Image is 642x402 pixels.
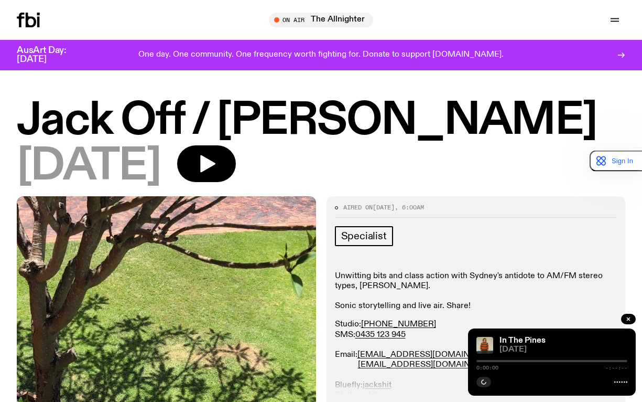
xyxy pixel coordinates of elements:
span: -:--:-- [605,365,627,371]
span: Specialist [341,230,387,242]
button: On AirThe Allnighter [269,13,373,27]
a: [PHONE_NUMBER] [361,320,436,329]
span: [DATE] [499,346,627,354]
a: [EMAIL_ADDRESS][DOMAIN_NAME] [358,361,502,369]
span: , 6:00am [395,203,424,211]
h3: AusArt Day: [DATE] [17,46,84,64]
span: [DATE] [17,145,160,188]
span: 0:00:00 [476,365,498,371]
a: In The Pines [499,336,546,345]
span: Aired on [343,203,373,211]
a: 0435 123 945 [355,331,406,339]
a: [EMAIL_ADDRESS][DOMAIN_NAME] [357,351,502,359]
span: [DATE] [373,203,395,211]
p: Unwitting bits and class action with Sydney's antidote to AM/FM stereo types, [PERSON_NAME]. Soni... [335,271,617,312]
p: One day. One community. One frequency worth fighting for. Donate to support [DOMAIN_NAME]. [138,50,504,60]
a: Specialist [335,226,393,246]
h1: Jack Off / [PERSON_NAME] [17,100,625,142]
